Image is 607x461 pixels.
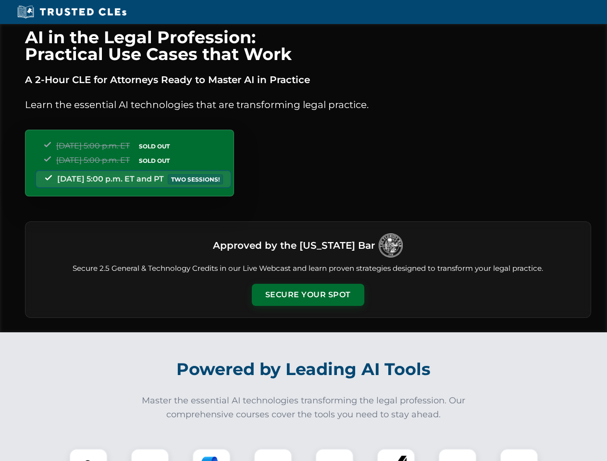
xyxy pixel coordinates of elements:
button: Secure Your Spot [252,284,364,306]
span: SOLD OUT [136,156,173,166]
p: Master the essential AI technologies transforming the legal profession. Our comprehensive courses... [136,394,472,422]
h2: Powered by Leading AI Tools [37,352,570,386]
p: Learn the essential AI technologies that are transforming legal practice. [25,97,591,112]
span: SOLD OUT [136,141,173,151]
img: Logo [379,233,403,257]
h1: AI in the Legal Profession: Practical Use Cases that Work [25,29,591,62]
img: Trusted CLEs [14,5,129,19]
span: [DATE] 5:00 p.m. ET [56,156,130,165]
h3: Approved by the [US_STATE] Bar [213,237,375,254]
span: [DATE] 5:00 p.m. ET [56,141,130,150]
p: A 2-Hour CLE for Attorneys Ready to Master AI in Practice [25,72,591,87]
p: Secure 2.5 General & Technology Credits in our Live Webcast and learn proven strategies designed ... [37,263,579,274]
